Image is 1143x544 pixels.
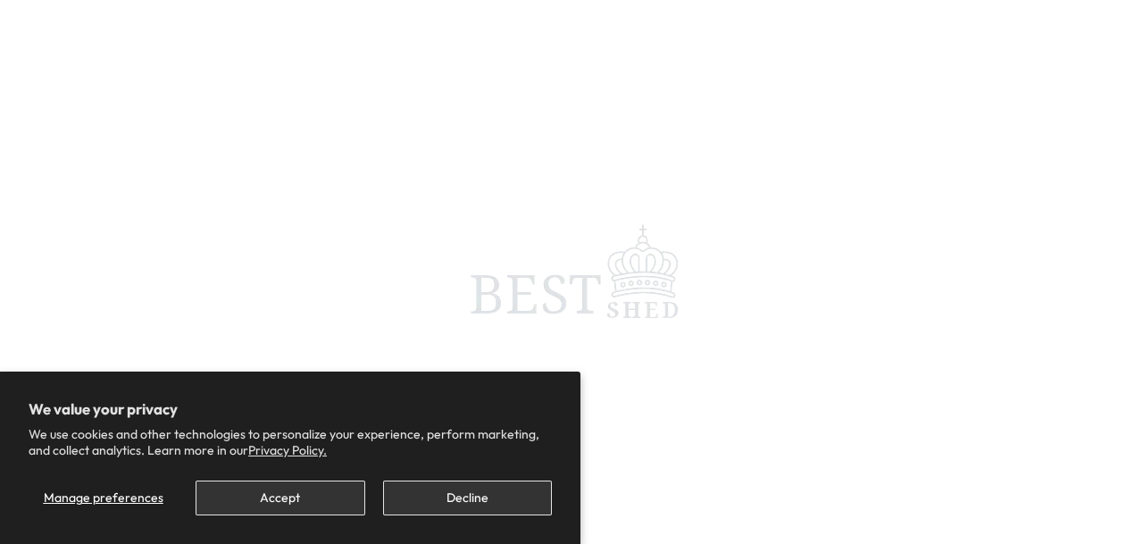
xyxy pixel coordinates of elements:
[29,426,552,458] p: We use cookies and other technologies to personalize your experience, perform marketing, and coll...
[196,481,364,515] button: Accept
[248,442,327,458] a: Privacy Policy.
[383,481,552,515] button: Decline
[29,400,552,418] h2: We value your privacy
[44,490,163,506] span: Manage preferences
[29,481,178,515] button: Manage preferences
